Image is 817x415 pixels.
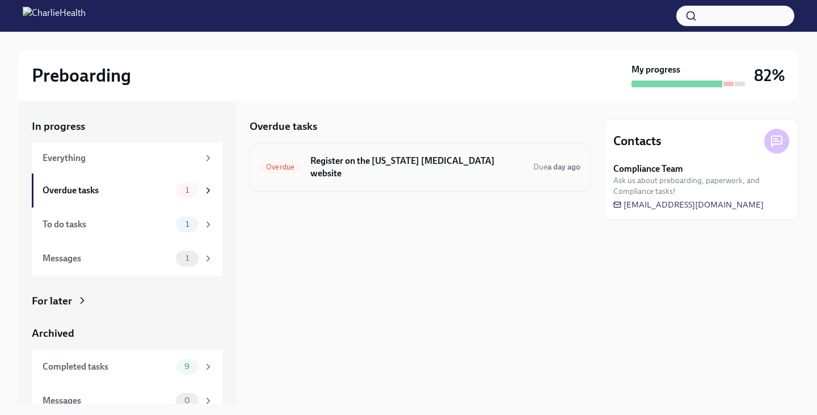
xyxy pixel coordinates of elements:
[548,162,580,172] strong: a day ago
[179,186,196,194] span: 1
[32,326,222,341] a: Archived
[32,242,222,276] a: Messages1
[310,155,524,180] h6: Register on the [US_STATE] [MEDICAL_DATA] website
[32,173,222,207] a: Overdue tasks1
[32,64,131,87] h2: Preboarding
[179,220,196,228] span: 1
[43,184,171,197] div: Overdue tasks
[32,207,222,242] a: To do tasks1
[179,254,196,262] span: 1
[613,199,764,210] a: [EMAIL_ADDRESS][DOMAIN_NAME]
[43,218,171,231] div: To do tasks
[43,152,199,164] div: Everything
[533,162,580,172] span: Due
[178,362,196,371] span: 9
[32,294,222,308] a: For later
[259,163,301,171] span: Overdue
[32,350,222,384] a: Completed tasks9
[43,252,171,265] div: Messages
[178,396,197,405] span: 0
[32,294,72,308] div: For later
[23,7,86,25] img: CharlieHealth
[754,65,785,86] h3: 82%
[250,119,317,134] h5: Overdue tasks
[533,162,580,172] span: October 13th, 2025 08:00
[259,153,580,182] a: OverdueRegister on the [US_STATE] [MEDICAL_DATA] websiteDuea day ago
[613,133,662,150] h4: Contacts
[32,143,222,173] a: Everything
[43,395,171,407] div: Messages
[613,175,789,197] span: Ask us about preboarding, paperwork, and Compliance tasks!
[631,63,680,76] strong: My progress
[43,361,171,373] div: Completed tasks
[613,163,683,175] strong: Compliance Team
[32,119,222,134] a: In progress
